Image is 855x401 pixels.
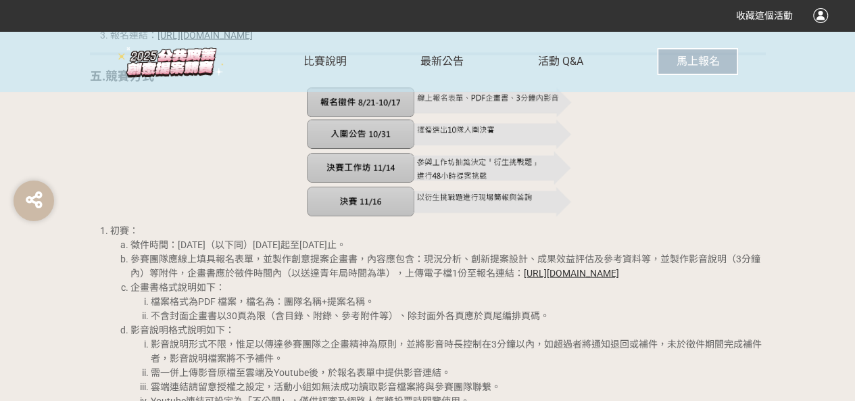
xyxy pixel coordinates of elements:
li: 影音說明形式不限，惟足以傳達參賽團隊之企畫精神為原則，並將影音時長控制在3分鐘以內，如超過者將通知退回或補件，未於徵件期間完成補件者，影音說明檔案將不予補件。 [151,337,766,366]
a: 最新公告 [420,31,464,92]
span: 收藏這個活動 [736,10,793,21]
li: 不含封面企畫書以30頁為限（含目錄、附錄、參考附件等）、除封面外各頁應於頁尾編排頁碼。 [151,309,766,323]
li: 參賽團隊應線上填具報名表單，並製作創意提案企畫書，內容應包含：現況分析、創新提案設計、成果效益評估及參考資料等，並製作影音說明（3分鐘內）等附件，企畫書應於徵件時間內（以送達青年局時間為準），上... [130,252,766,281]
li: 雲端連結請留意授權之設定，活動小組如無法成功讀取影音檔案將與參賽團隊聯繫。 [151,380,766,394]
a: 比賽說明 [303,31,347,92]
span: 活動 Q&A [538,55,583,68]
img: Image [306,87,572,218]
button: 馬上報名 [657,48,738,75]
li: 檔案格式為PDF 檔案，檔名為：團隊名稱+提案名稱。 [151,295,766,309]
li: 需一併上傳影音原檔至雲端及Youtube後，於報名表單中提供影音連結。 [151,366,766,380]
a: [URL][DOMAIN_NAME] [524,268,619,279]
span: 比賽說明 [303,55,347,68]
img: 臺北市政府青年局114年度公共政策創意提案競賽 [117,45,225,79]
span: 最新公告 [420,55,464,68]
span: 企畫書格式說明如下： [130,282,225,293]
span: 馬上報名 [676,55,719,68]
a: 活動 Q&A [538,31,583,92]
li: 徵件時間：[DATE]（以下同）[DATE]起至[DATE]止。 [130,238,766,252]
